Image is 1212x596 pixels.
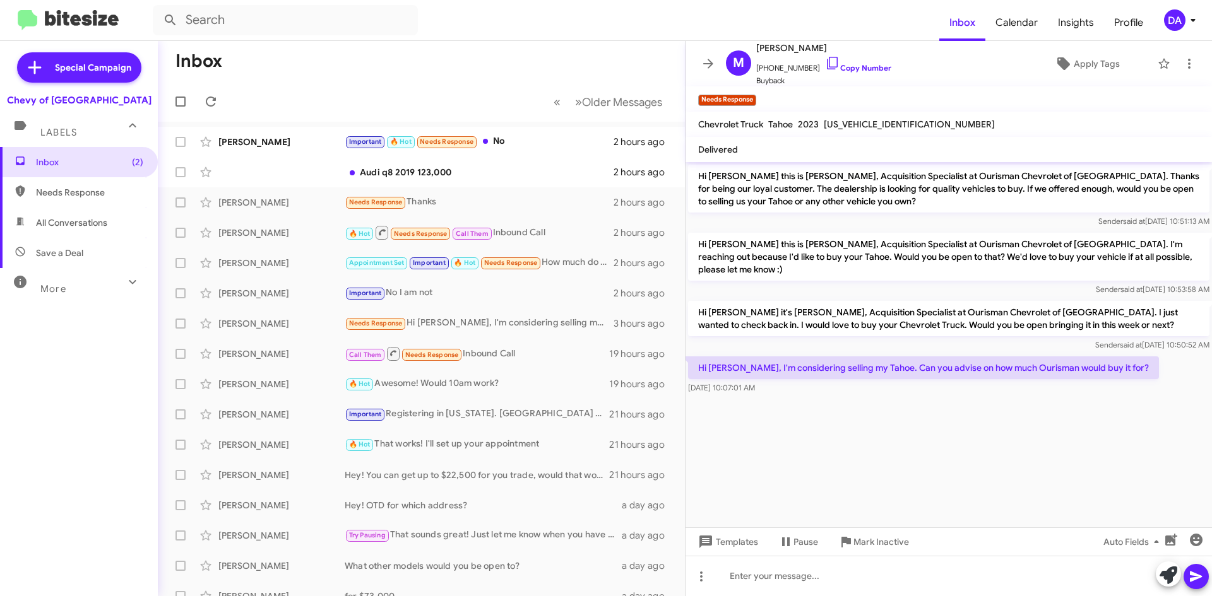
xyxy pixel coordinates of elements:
[345,559,622,572] div: What other models would you be open to?
[413,259,446,267] span: Important
[218,226,345,239] div: [PERSON_NAME]
[218,257,345,269] div: [PERSON_NAME]
[349,440,371,448] span: 🔥 Hot
[349,351,382,359] span: Call Them
[688,356,1159,379] p: Hi [PERSON_NAME], I'm considering selling my Tahoe. Can you advise on how much Ourisman would buy...
[345,407,609,421] div: Registering in [US_STATE]. [GEOGRAPHIC_DATA] 22181.
[454,259,475,267] span: 🔥 Hot
[688,301,1209,336] p: Hi [PERSON_NAME] it's [PERSON_NAME], Acquisition Specialist at Ourisman Chevrolet of [GEOGRAPHIC_...
[798,119,819,130] span: 2023
[349,380,371,388] span: 🔥 Hot
[622,499,675,511] div: a day ago
[7,94,151,107] div: Chevy of [GEOGRAPHIC_DATA]
[688,383,755,392] span: [DATE] 10:07:01 AM
[345,225,614,240] div: Inbound Call
[768,530,828,553] button: Pause
[218,287,345,300] div: [PERSON_NAME]
[1103,530,1164,553] span: Auto Fields
[546,89,568,115] button: Previous
[1120,340,1142,349] span: said at
[688,165,1209,213] p: Hi [PERSON_NAME] this is [PERSON_NAME], Acquisition Specialist at Ourisman Chevrolet of [GEOGRAPH...
[1096,284,1209,294] span: Sender [DATE] 10:53:58 AM
[345,255,614,270] div: How much do you want to buy it for
[1095,340,1209,349] span: Sender [DATE] 10:50:52 AM
[349,319,403,327] span: Needs Response
[1093,530,1174,553] button: Auto Fields
[394,230,448,238] span: Needs Response
[36,156,143,168] span: Inbox
[345,499,622,511] div: Hey! OTD for which address?
[1098,216,1209,226] span: Sender [DATE] 10:51:13 AM
[609,378,675,390] div: 19 hours ago
[688,233,1209,281] p: Hi [PERSON_NAME] this is [PERSON_NAME], Acquisition Specialist at Ourisman Chevrolet of [GEOGRAPH...
[756,56,891,74] span: [PHONE_NUMBER]
[349,289,382,297] span: Important
[824,119,995,130] span: [US_VEHICLE_IDENTIFICATION_NUMBER]
[218,317,345,330] div: [PERSON_NAME]
[609,408,675,421] div: 21 hours ago
[456,230,489,238] span: Call Them
[218,438,345,451] div: [PERSON_NAME]
[939,4,985,41] a: Inbox
[756,40,891,56] span: [PERSON_NAME]
[218,348,345,360] div: [PERSON_NAME]
[614,317,675,330] div: 3 hours ago
[36,216,107,229] span: All Conversations
[614,196,675,209] div: 2 hours ago
[582,95,662,109] span: Older Messages
[614,136,675,148] div: 2 hours ago
[696,530,758,553] span: Templates
[793,530,818,553] span: Pause
[698,95,756,106] small: Needs Response
[828,530,919,553] button: Mark Inactive
[218,408,345,421] div: [PERSON_NAME]
[1104,4,1153,41] a: Profile
[218,499,345,511] div: [PERSON_NAME]
[1123,216,1145,226] span: said at
[40,127,77,138] span: Labels
[1164,9,1185,31] div: DA
[218,559,345,572] div: [PERSON_NAME]
[985,4,1048,41] a: Calendar
[36,186,143,199] span: Needs Response
[733,53,744,73] span: M
[614,287,675,300] div: 2 hours ago
[345,195,614,209] div: Thanks
[17,52,141,83] a: Special Campaign
[825,63,891,73] a: Copy Number
[768,119,793,130] span: Tahoe
[345,166,614,178] div: Audi q8 2019 123,000
[853,530,909,553] span: Mark Inactive
[349,198,403,206] span: Needs Response
[686,530,768,553] button: Templates
[1048,4,1104,41] span: Insights
[1120,284,1143,294] span: said at
[218,378,345,390] div: [PERSON_NAME]
[349,259,405,267] span: Appointment Set
[622,559,675,572] div: a day ago
[175,51,222,71] h1: Inbox
[55,61,131,74] span: Special Campaign
[698,119,763,130] span: Chevrolet Truck
[218,529,345,542] div: [PERSON_NAME]
[345,469,609,481] div: Hey! You can get up to $22,500 for you trade, would that work?
[609,469,675,481] div: 21 hours ago
[345,316,614,330] div: Hi [PERSON_NAME], I'm considering selling my Tahoe. Can you advise on how much Ourisman would buy...
[756,74,891,87] span: Buyback
[349,230,371,238] span: 🔥 Hot
[614,257,675,269] div: 2 hours ago
[218,136,345,148] div: [PERSON_NAME]
[345,377,609,391] div: Awesome! Would 10am work?
[614,226,675,239] div: 2 hours ago
[345,528,622,542] div: That sounds great! Just let me know when you have some time slots, and we can schedule an appoint...
[345,134,614,149] div: No
[622,529,675,542] div: a day ago
[698,144,738,155] span: Delivered
[345,346,609,361] div: Inbound Call
[345,437,609,452] div: That works! I'll set up your appointment
[1074,52,1120,75] span: Apply Tags
[349,531,386,539] span: Try Pausing
[484,259,538,267] span: Needs Response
